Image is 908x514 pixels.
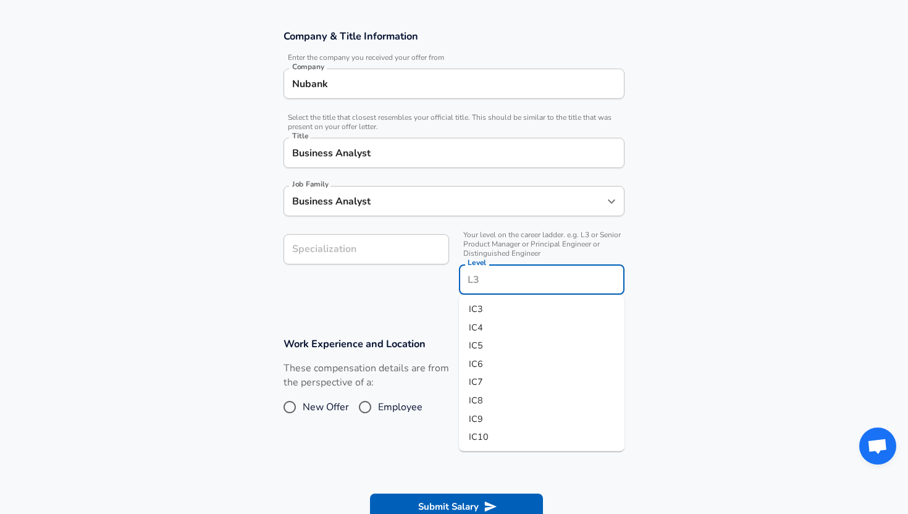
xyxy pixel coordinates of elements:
label: These compensation details are from the perspective of a: [284,361,449,390]
label: Job Family [292,180,329,188]
input: Software Engineer [289,192,600,211]
input: Google [289,74,619,93]
span: IC9 [469,412,483,424]
span: IC10 [469,431,489,443]
span: IC4 [469,321,483,333]
div: Open chat [859,428,896,465]
span: Employee [378,400,422,415]
input: Specialization [284,234,449,264]
span: Select the title that closest resembles your official title. This should be similar to the title ... [284,113,624,132]
input: L3 [465,270,619,289]
button: Open [603,193,620,210]
span: IC7 [469,376,483,388]
label: Company [292,63,324,70]
label: Level [468,259,486,266]
span: IC3 [469,303,483,315]
h3: Company & Title Information [284,29,624,43]
h3: Work Experience and Location [284,337,624,351]
span: Your level on the career ladder. e.g. L3 or Senior Product Manager or Principal Engineer or Disti... [459,230,624,258]
span: New Offer [303,400,349,415]
span: Enter the company you received your offer from [284,53,624,62]
label: Title [292,132,308,140]
input: Software Engineer [289,143,619,162]
span: IC5 [469,339,483,352]
span: IC8 [469,394,483,407]
span: IC6 [469,357,483,369]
